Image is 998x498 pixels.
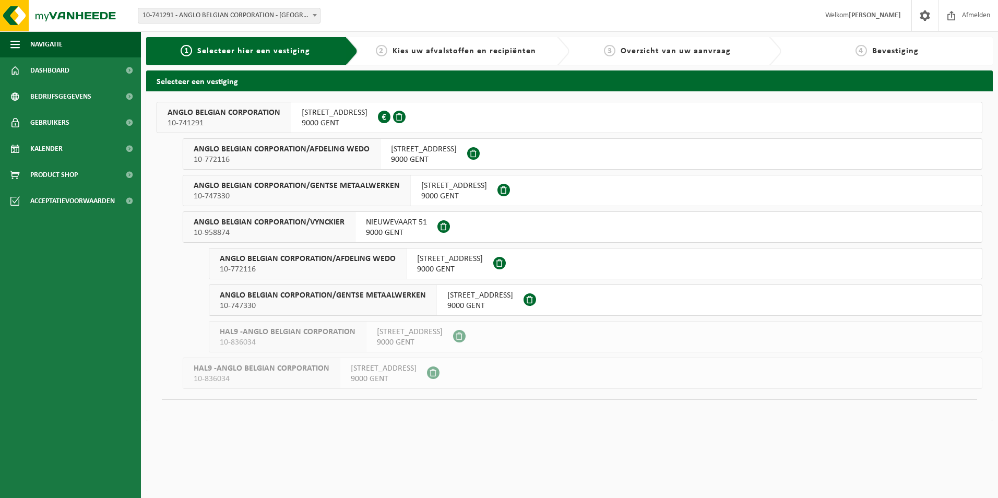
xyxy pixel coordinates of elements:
span: ANGLO BELGIAN CORPORATION/VYNCKIER [194,217,344,228]
span: [STREET_ADDRESS] [351,363,417,374]
span: Selecteer hier een vestiging [197,47,310,55]
button: ANGLO BELGIAN CORPORATION/AFDELING WEDO 10-772116 [STREET_ADDRESS]9000 GENT [183,138,982,170]
strong: [PERSON_NAME] [849,11,901,19]
span: 10-741291 [168,118,280,128]
span: 2 [376,45,387,56]
button: ANGLO BELGIAN CORPORATION/GENTSE METAALWERKEN 10-747330 [STREET_ADDRESS]9000 GENT [209,284,982,316]
span: Bedrijfsgegevens [30,84,91,110]
span: 9000 GENT [302,118,367,128]
span: 10-747330 [220,301,426,311]
span: 10-958874 [194,228,344,238]
button: ANGLO BELGIAN CORPORATION/GENTSE METAALWERKEN 10-747330 [STREET_ADDRESS]9000 GENT [183,175,982,206]
span: 10-772116 [194,155,370,165]
span: 9000 GENT [421,191,487,201]
span: Kies uw afvalstoffen en recipiënten [393,47,536,55]
span: 9000 GENT [377,337,443,348]
span: 3 [604,45,615,56]
span: 10-741291 - ANGLO BELGIAN CORPORATION - GENT [138,8,320,23]
span: ANGLO BELGIAN CORPORATION [168,108,280,118]
span: 1 [181,45,192,56]
button: ANGLO BELGIAN CORPORATION 10-741291 [STREET_ADDRESS]9000 GENT [157,102,982,133]
span: 9000 GENT [447,301,513,311]
span: [STREET_ADDRESS] [377,327,443,337]
span: Overzicht van uw aanvraag [621,47,731,55]
button: ANGLO BELGIAN CORPORATION/AFDELING WEDO 10-772116 [STREET_ADDRESS]9000 GENT [209,248,982,279]
span: ANGLO BELGIAN CORPORATION/GENTSE METAALWERKEN [220,290,426,301]
h2: Selecteer een vestiging [146,70,993,91]
span: HAL9 -ANGLO BELGIAN CORPORATION [194,363,329,374]
span: NIEUWEVAART 51 [366,217,427,228]
span: 9000 GENT [417,264,483,275]
span: 10-836034 [220,337,355,348]
span: HAL9 -ANGLO BELGIAN CORPORATION [220,327,355,337]
span: Gebruikers [30,110,69,136]
span: 4 [856,45,867,56]
span: 10-836034 [194,374,329,384]
span: [STREET_ADDRESS] [417,254,483,264]
span: 9000 GENT [391,155,457,165]
span: ANGLO BELGIAN CORPORATION/GENTSE METAALWERKEN [194,181,400,191]
span: Navigatie [30,31,63,57]
span: Bevestiging [872,47,919,55]
span: Product Shop [30,162,78,188]
span: ANGLO BELGIAN CORPORATION/AFDELING WEDO [220,254,396,264]
span: 10-741291 - ANGLO BELGIAN CORPORATION - GENT [138,8,320,23]
button: ANGLO BELGIAN CORPORATION/VYNCKIER 10-958874 NIEUWEVAART 519000 GENT [183,211,982,243]
span: [STREET_ADDRESS] [421,181,487,191]
span: 10-772116 [220,264,396,275]
span: 10-747330 [194,191,400,201]
span: [STREET_ADDRESS] [302,108,367,118]
span: Acceptatievoorwaarden [30,188,115,214]
span: Dashboard [30,57,69,84]
span: [STREET_ADDRESS] [447,290,513,301]
span: 9000 GENT [351,374,417,384]
span: ANGLO BELGIAN CORPORATION/AFDELING WEDO [194,144,370,155]
span: Kalender [30,136,63,162]
span: 9000 GENT [366,228,427,238]
span: [STREET_ADDRESS] [391,144,457,155]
